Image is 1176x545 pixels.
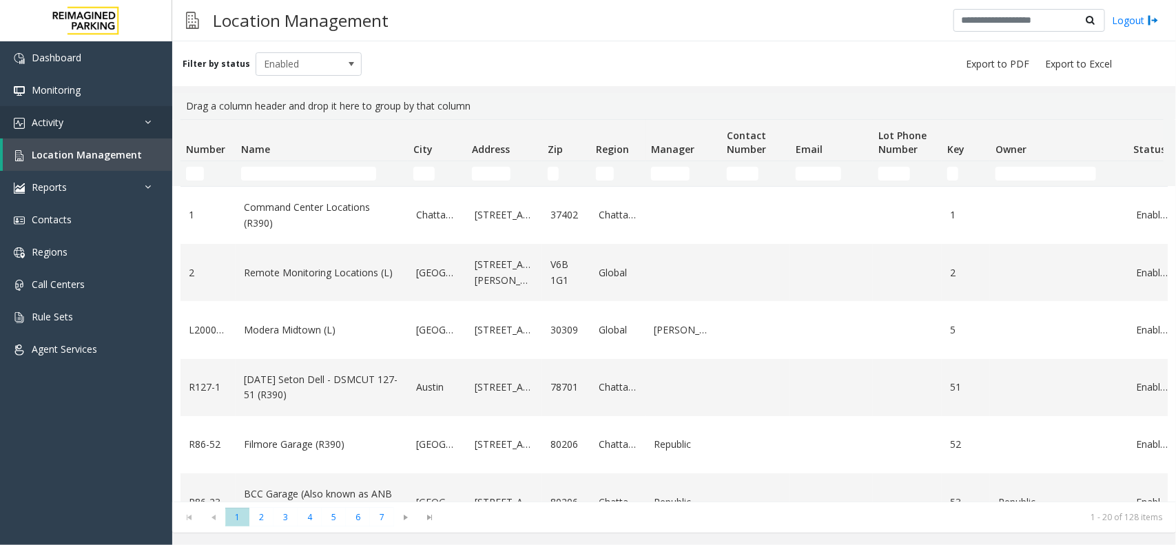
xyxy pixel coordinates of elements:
[186,3,199,37] img: pageIcon
[472,167,510,181] input: Address Filter
[256,53,340,75] span: Enabled
[960,54,1035,74] button: Export to PDF
[183,58,250,70] label: Filter by status
[206,3,395,37] h3: Location Management
[32,213,72,226] span: Contacts
[189,437,227,452] a: R86-52
[942,161,990,186] td: Key Filter
[950,207,982,223] a: 1
[32,51,81,64] span: Dashboard
[599,207,637,223] a: Chattanooga
[796,167,841,181] input: Email Filter
[244,200,400,231] a: Command Center Locations (R390)
[421,512,440,523] span: Go to the last page
[599,380,637,395] a: Chattanooga
[947,167,958,181] input: Key Filter
[475,380,534,395] a: [STREET_ADDRESS]
[416,207,458,223] a: Chattanooga
[654,495,713,510] a: Republic
[14,345,25,356] img: 'icon'
[1136,322,1168,338] a: Enabled
[416,437,458,452] a: [GEOGRAPHIC_DATA]
[451,511,1162,523] kendo-pager-info: 1 - 20 of 128 items
[996,143,1027,156] span: Owner
[550,257,582,288] a: V6B 1G1
[32,342,97,356] span: Agent Services
[14,215,25,226] img: 'icon'
[186,143,225,156] span: Number
[413,143,433,156] span: City
[599,322,637,338] a: Global
[244,437,400,452] a: Filmore Garage (R390)
[244,486,400,517] a: BCC Garage (Also known as ANB Garage) (R390)
[1128,120,1176,161] th: Status
[189,207,227,223] a: 1
[32,310,73,323] span: Rule Sets
[14,280,25,291] img: 'icon'
[249,508,274,526] span: Page 2
[996,167,1096,181] input: Owner Filter
[225,508,249,526] span: Page 1
[873,161,942,186] td: Lot Phone Number Filter
[475,207,534,223] a: [STREET_ADDRESS]
[599,495,637,510] a: Chattanooga
[651,167,690,181] input: Manager Filter
[189,380,227,395] a: R127-1
[32,245,68,258] span: Regions
[646,161,721,186] td: Manager Filter
[475,257,534,288] a: [STREET_ADDRESS][PERSON_NAME]
[394,508,418,527] span: Go to the next page
[654,322,713,338] a: [PERSON_NAME]
[542,161,590,186] td: Zip Filter
[186,167,204,181] input: Number Filter
[416,322,458,338] a: [GEOGRAPHIC_DATA]
[727,129,766,156] span: Contact Number
[990,161,1128,186] td: Owner Filter
[189,495,227,510] a: R86-23
[3,138,172,171] a: Location Management
[298,508,322,526] span: Page 4
[966,57,1029,71] span: Export to PDF
[416,265,458,280] a: [GEOGRAPHIC_DATA]
[180,93,1168,119] div: Drag a column header and drop it here to group by that column
[548,167,559,181] input: Zip Filter
[950,495,982,510] a: 53
[416,495,458,510] a: [GEOGRAPHIC_DATA]
[950,265,982,280] a: 2
[790,161,873,186] td: Email Filter
[1136,207,1168,223] a: Enabled
[475,437,534,452] a: [STREET_ADDRESS]
[550,437,582,452] a: 80206
[14,118,25,129] img: 'icon'
[189,265,227,280] a: 2
[1040,54,1117,74] button: Export to Excel
[466,161,542,186] td: Address Filter
[950,380,982,395] a: 51
[947,143,964,156] span: Key
[418,508,442,527] span: Go to the last page
[189,322,227,338] a: L20000500
[241,167,376,181] input: Name Filter
[32,116,63,129] span: Activity
[14,247,25,258] img: 'icon'
[950,322,982,338] a: 5
[180,161,236,186] td: Number Filter
[1136,265,1168,280] a: Enabled
[878,167,910,181] input: Lot Phone Number Filter
[397,512,415,523] span: Go to the next page
[548,143,563,156] span: Zip
[550,322,582,338] a: 30309
[14,183,25,194] img: 'icon'
[236,161,408,186] td: Name Filter
[1148,13,1159,28] img: logout
[1128,161,1176,186] td: Status Filter
[651,143,694,156] span: Manager
[14,312,25,323] img: 'icon'
[475,322,534,338] a: [STREET_ADDRESS]
[998,495,1120,510] a: Republic
[1136,437,1168,452] a: Enabled
[32,83,81,96] span: Monitoring
[1136,380,1168,395] a: Enabled
[721,161,790,186] td: Contact Number Filter
[274,508,298,526] span: Page 3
